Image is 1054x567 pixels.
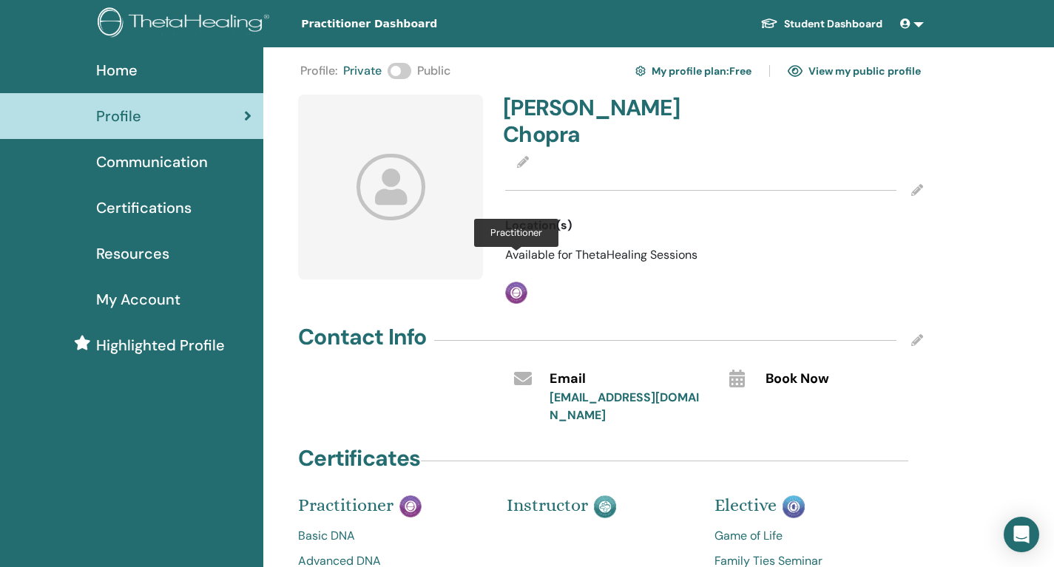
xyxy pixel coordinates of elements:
[300,62,337,80] span: Profile :
[301,16,523,32] span: Practitioner Dashboard
[505,217,572,234] span: Location(s)
[550,370,586,389] span: Email
[298,495,393,515] span: Practitioner
[298,445,420,472] h4: Certificates
[98,7,274,41] img: logo.png
[788,64,803,78] img: eye.svg
[715,527,901,545] a: Game of Life
[760,17,778,30] img: graduation-cap-white.svg
[749,10,894,38] a: Student Dashboard
[96,105,141,127] span: Profile
[96,151,208,173] span: Communication
[550,390,699,423] a: [EMAIL_ADDRESS][DOMAIN_NAME]
[298,324,426,350] h4: Contact Info
[343,62,382,80] span: Private
[1004,517,1039,552] div: Open Intercom Messenger
[715,495,777,515] span: Elective
[298,527,484,545] a: Basic DNA
[507,495,588,515] span: Instructor
[417,62,450,80] span: Public
[503,95,705,148] h4: [PERSON_NAME] Chopra
[96,59,138,81] span: Home
[96,334,225,356] span: Highlighted Profile
[766,370,829,389] span: Book Now
[635,59,751,83] a: My profile plan:Free
[96,288,180,310] span: My Account
[96,242,169,265] span: Resources
[788,59,921,83] a: View my public profile
[635,64,646,78] img: cog.svg
[96,197,192,219] span: Certifications
[505,247,697,262] span: Available for ThetaHealing Sessions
